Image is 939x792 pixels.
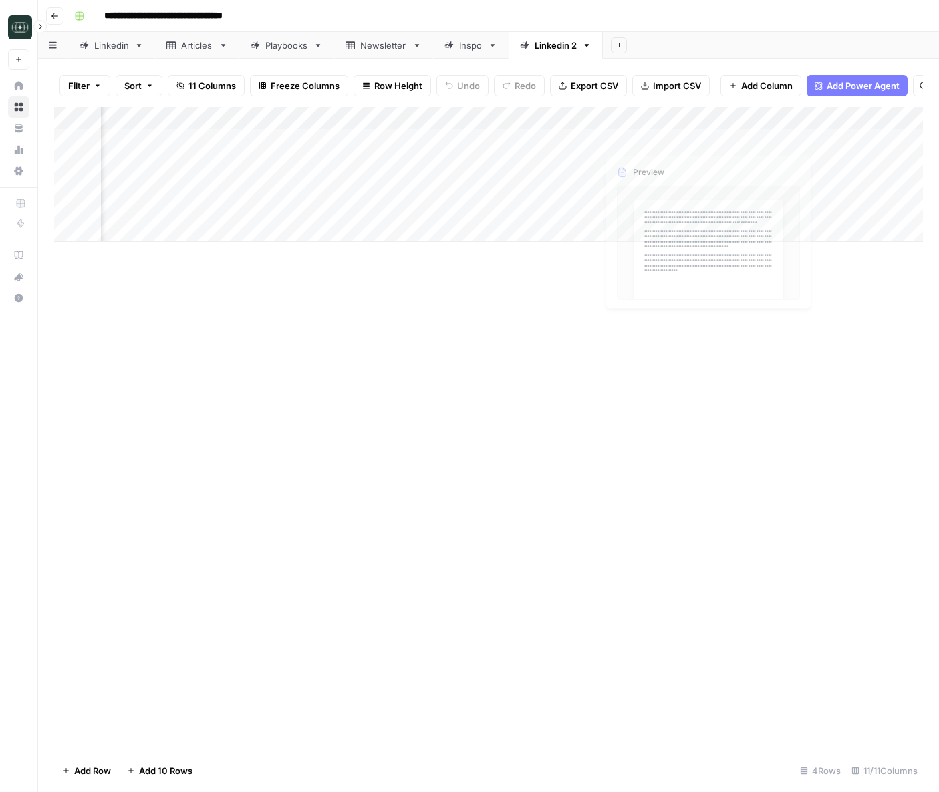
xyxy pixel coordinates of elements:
a: Settings [8,160,29,182]
a: AirOps Academy [8,245,29,266]
a: Your Data [8,118,29,139]
a: Inspo [433,32,509,59]
a: Home [8,75,29,96]
button: Sort [116,75,162,96]
span: Redo [515,79,536,92]
span: Row Height [374,79,422,92]
span: Undo [457,79,480,92]
span: Add 10 Rows [139,764,192,777]
span: Sort [124,79,142,92]
span: Add Column [741,79,793,92]
div: Linkedin [94,39,129,52]
button: Help + Support [8,287,29,309]
span: Import CSV [653,79,701,92]
a: Browse [8,96,29,118]
button: Row Height [354,75,431,96]
button: Add Power Agent [807,75,908,96]
div: Newsletter [360,39,407,52]
span: Filter [68,79,90,92]
div: 4 Rows [795,760,846,781]
div: What's new? [9,267,29,287]
button: Add 10 Rows [119,760,200,781]
span: 11 Columns [188,79,236,92]
a: Playbooks [239,32,334,59]
div: Linkedin 2 [535,39,577,52]
a: Articles [155,32,239,59]
a: Usage [8,139,29,160]
div: Articles [181,39,213,52]
a: Linkedin [68,32,155,59]
div: Playbooks [265,39,308,52]
button: Undo [436,75,489,96]
button: Add Column [720,75,801,96]
button: Redo [494,75,545,96]
button: Export CSV [550,75,627,96]
div: Inspo [459,39,483,52]
a: Newsletter [334,32,433,59]
button: Freeze Columns [250,75,348,96]
a: Linkedin 2 [509,32,603,59]
span: Add Power Agent [827,79,900,92]
button: Workspace: Catalyst [8,11,29,44]
button: What's new? [8,266,29,287]
div: 11/11 Columns [846,760,923,781]
span: Freeze Columns [271,79,340,92]
span: Add Row [74,764,111,777]
button: Filter [59,75,110,96]
button: Import CSV [632,75,710,96]
button: 11 Columns [168,75,245,96]
span: Export CSV [571,79,618,92]
img: Catalyst Logo [8,15,32,39]
button: Add Row [54,760,119,781]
